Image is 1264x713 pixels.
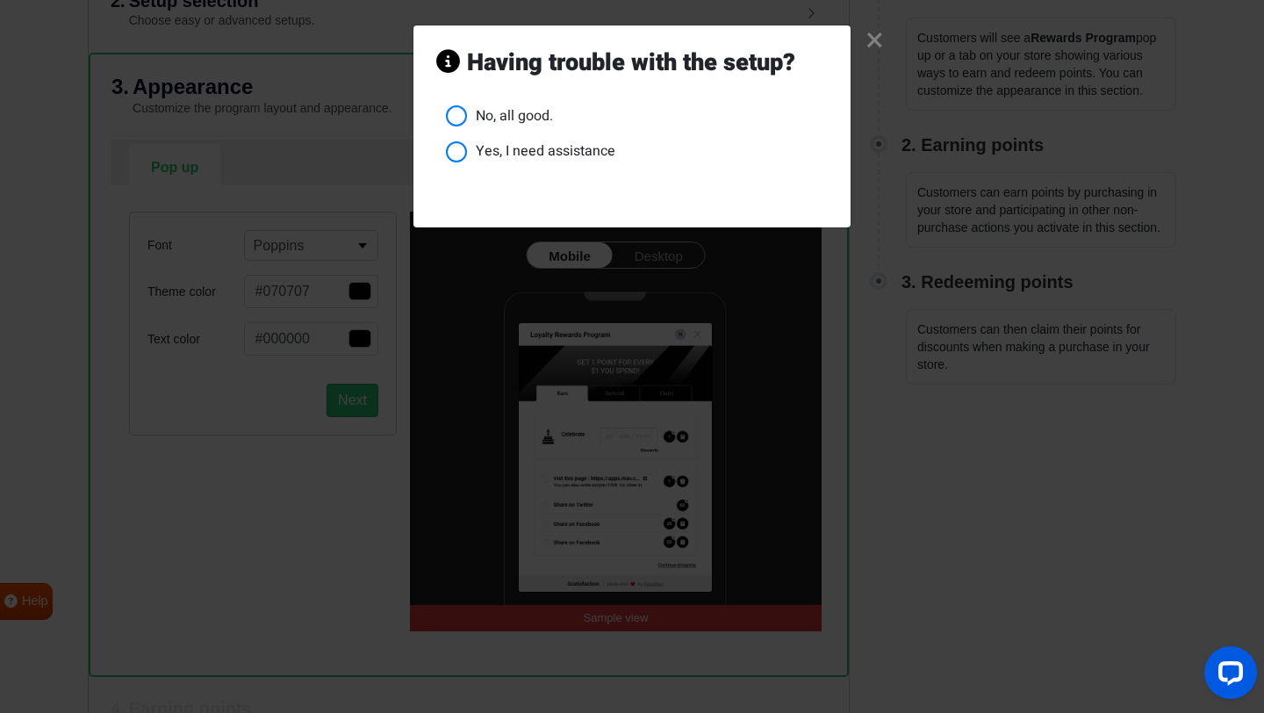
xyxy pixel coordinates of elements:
[446,105,828,127] li: No, all good.
[865,32,884,49] a: ×
[1190,639,1264,713] iframe: LiveChat chat widget
[467,48,795,77] strong: Having trouble with the setup?
[446,140,828,162] li: Yes, I need assistance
